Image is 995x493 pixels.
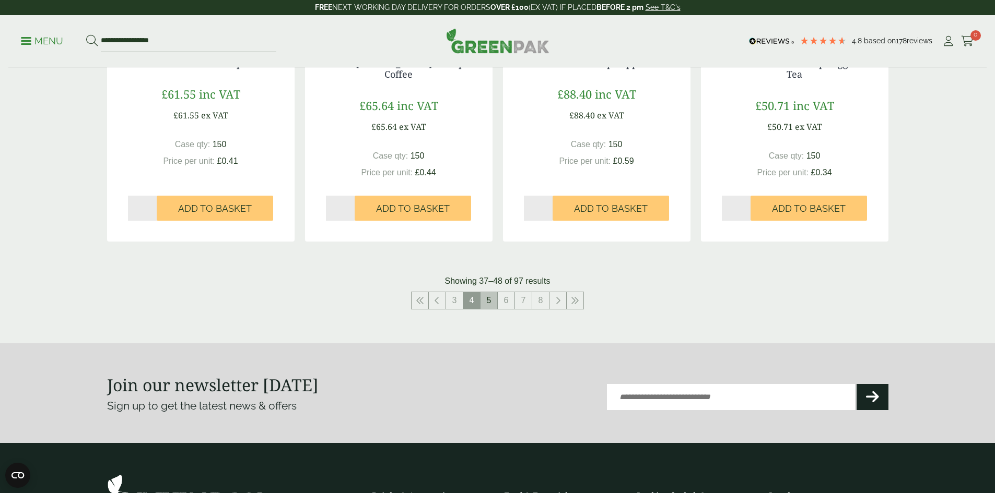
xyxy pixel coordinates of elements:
[21,35,63,45] a: Menu
[515,292,532,309] a: 7
[751,196,867,221] button: Add to Basket
[446,292,463,309] a: 3
[730,57,859,81] a: 12oz PG Black In cup Tagged Tea
[107,374,319,396] strong: Join our newsletter [DATE]
[161,86,196,102] span: £61.55
[571,140,606,149] span: Case qty:
[557,86,592,102] span: £88.40
[178,203,252,214] span: Add to Basket
[755,98,790,113] span: £50.71
[793,98,834,113] span: inc VAT
[767,121,793,133] span: £50.71
[333,57,464,81] a: 12oz [PERSON_NAME] In Cup Coffee
[852,37,864,45] span: 4.8
[961,36,974,46] i: Cart
[107,398,459,414] p: Sign up to get the latest news & offers
[399,121,426,133] span: ex VAT
[446,28,549,53] img: GreenPak Supplies
[772,203,846,214] span: Add to Basket
[415,168,436,177] span: £0.44
[896,37,907,45] span: 178
[199,86,240,102] span: inc VAT
[613,157,634,165] span: £0.59
[411,151,425,160] span: 150
[574,203,648,214] span: Add to Basket
[595,86,636,102] span: inc VAT
[864,37,896,45] span: Based on
[361,168,413,177] span: Price per unit:
[355,196,471,221] button: Add to Basket
[21,35,63,47] p: Menu
[201,110,228,121] span: ex VAT
[445,275,551,287] p: Showing 37–48 of 97 results
[217,157,238,165] span: £0.41
[213,140,227,149] span: 150
[769,151,804,160] span: Case qty:
[175,140,210,149] span: Case qty:
[559,157,611,165] span: Price per unit:
[961,33,974,49] a: 0
[315,3,332,11] strong: FREE
[397,98,438,113] span: inc VAT
[608,140,623,149] span: 150
[749,38,794,45] img: REVIEWS.io
[157,196,273,221] button: Add to Basket
[490,3,529,11] strong: OVER £100
[371,121,397,133] span: £65.64
[597,110,624,121] span: ex VAT
[970,30,981,41] span: 0
[800,36,847,45] div: 4.78 Stars
[5,463,30,488] button: Open CMP widget
[795,121,822,133] span: ex VAT
[498,292,514,309] a: 6
[806,151,821,160] span: 150
[173,110,199,121] span: £61.55
[942,36,955,46] i: My Account
[907,37,932,45] span: reviews
[757,168,809,177] span: Price per unit:
[646,3,681,11] a: See T&C's
[373,151,408,160] span: Case qty:
[463,292,480,309] span: 4
[532,292,549,309] a: 8
[481,292,497,309] a: 5
[163,157,215,165] span: Price per unit:
[569,110,595,121] span: £88.40
[596,3,643,11] strong: BEFORE 2 pm
[553,196,669,221] button: Add to Basket
[359,98,394,113] span: £65.64
[811,168,832,177] span: £0.34
[376,203,450,214] span: Add to Basket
